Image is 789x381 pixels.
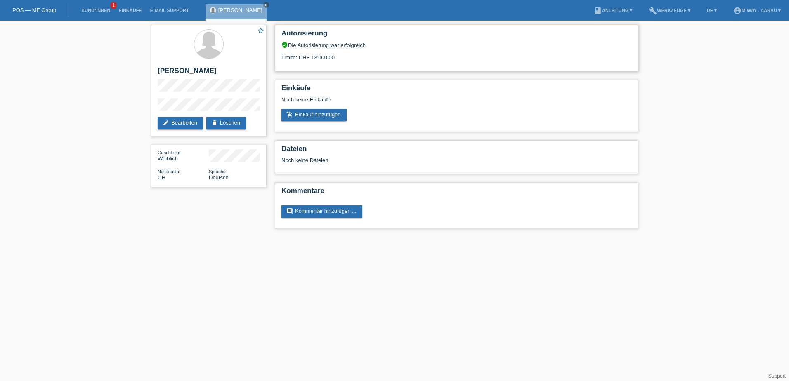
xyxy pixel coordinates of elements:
a: Kund*innen [77,8,114,13]
h2: [PERSON_NAME] [158,67,260,79]
span: Sprache [209,169,226,174]
i: star_border [257,27,265,34]
i: book [594,7,602,15]
i: build [649,7,657,15]
div: Noch keine Einkäufe [281,96,631,109]
span: Geschlecht [158,150,180,155]
span: Nationalität [158,169,180,174]
div: Limite: CHF 13'000.00 [281,48,631,61]
i: account_circle [733,7,742,15]
a: Support [768,373,786,379]
a: editBearbeiten [158,117,203,129]
a: [PERSON_NAME] [218,7,262,13]
h2: Autorisierung [281,29,631,42]
i: verified_user [281,42,288,48]
a: bookAnleitung ▾ [590,8,636,13]
a: Einkäufe [114,8,146,13]
h2: Kommentare [281,187,631,199]
i: delete [211,120,218,126]
span: 1 [110,2,117,9]
a: add_shopping_cartEinkauf hinzufügen [281,109,347,121]
a: POS — MF Group [12,7,56,13]
i: close [264,3,268,7]
a: commentKommentar hinzufügen ... [281,205,362,218]
div: Noch keine Dateien [281,157,534,163]
i: edit [163,120,169,126]
i: add_shopping_cart [286,111,293,118]
span: Schweiz [158,174,165,181]
a: account_circlem-way - Aarau ▾ [729,8,785,13]
div: Die Autorisierung war erfolgreich. [281,42,631,48]
span: Deutsch [209,174,229,181]
a: star_border [257,27,265,35]
a: E-Mail Support [146,8,193,13]
a: deleteLöschen [206,117,246,129]
h2: Dateien [281,145,631,157]
a: DE ▾ [703,8,721,13]
div: Weiblich [158,149,209,162]
h2: Einkäufe [281,84,631,96]
a: close [263,2,269,8]
a: buildWerkzeuge ▾ [645,8,695,13]
i: comment [286,208,293,214]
